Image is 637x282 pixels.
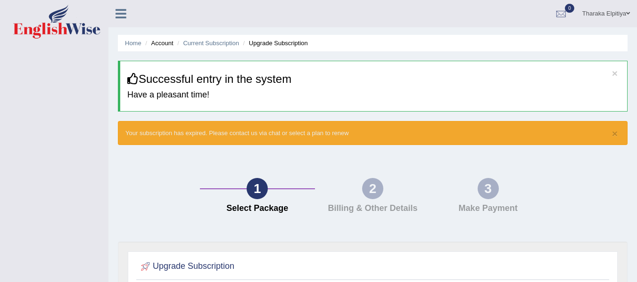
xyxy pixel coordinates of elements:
[127,90,620,100] h4: Have a pleasant time!
[125,40,141,47] a: Home
[612,68,618,78] button: ×
[565,4,574,13] span: 0
[205,204,311,213] h4: Select Package
[183,40,239,47] a: Current Subscription
[247,178,268,199] div: 1
[320,204,426,213] h4: Billing & Other Details
[127,73,620,85] h3: Successful entry in the system
[435,204,541,213] h4: Make Payment
[143,39,173,48] li: Account
[139,259,234,274] h2: Upgrade Subscription
[612,129,618,138] button: ×
[118,121,628,145] div: Your subscription has expired. Please contact us via chat or select a plan to renew
[478,178,499,199] div: 3
[241,39,308,48] li: Upgrade Subscription
[362,178,383,199] div: 2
